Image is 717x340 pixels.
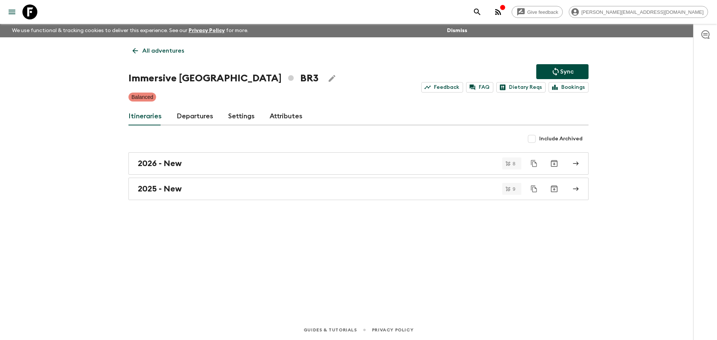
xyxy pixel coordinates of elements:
button: Archive [547,181,562,196]
button: Sync adventure departures to the booking engine [536,64,589,79]
h2: 2026 - New [138,159,182,168]
h2: 2025 - New [138,184,182,194]
a: Give feedback [512,6,563,18]
p: All adventures [142,46,184,55]
a: Guides & Tutorials [304,326,357,334]
h1: Immersive [GEOGRAPHIC_DATA] BR3 [128,71,319,86]
a: Dietary Reqs [496,82,546,93]
a: 2025 - New [128,178,589,200]
span: Include Archived [539,135,583,143]
div: [PERSON_NAME][EMAIL_ADDRESS][DOMAIN_NAME] [569,6,708,18]
a: Feedback [421,82,463,93]
button: Duplicate [527,182,541,196]
a: All adventures [128,43,188,58]
a: Itineraries [128,107,162,125]
span: 8 [508,161,520,166]
a: Privacy Policy [189,28,225,33]
span: 9 [508,187,520,191]
a: Privacy Policy [372,326,413,334]
button: Duplicate [527,157,541,170]
a: Bookings [549,82,589,93]
button: Dismiss [445,25,469,36]
a: Settings [228,107,255,125]
button: Edit Adventure Title [325,71,339,86]
button: menu [4,4,19,19]
span: [PERSON_NAME][EMAIL_ADDRESS][DOMAIN_NAME] [577,9,708,15]
p: We use functional & tracking cookies to deliver this experience. See our for more. [9,24,251,37]
p: Sync [560,67,574,76]
span: Give feedback [523,9,562,15]
button: search adventures [470,4,485,19]
p: Balanced [131,93,153,101]
a: Attributes [270,107,302,125]
a: Departures [177,107,213,125]
button: Archive [547,156,562,171]
a: 2026 - New [128,152,589,175]
a: FAQ [466,82,493,93]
